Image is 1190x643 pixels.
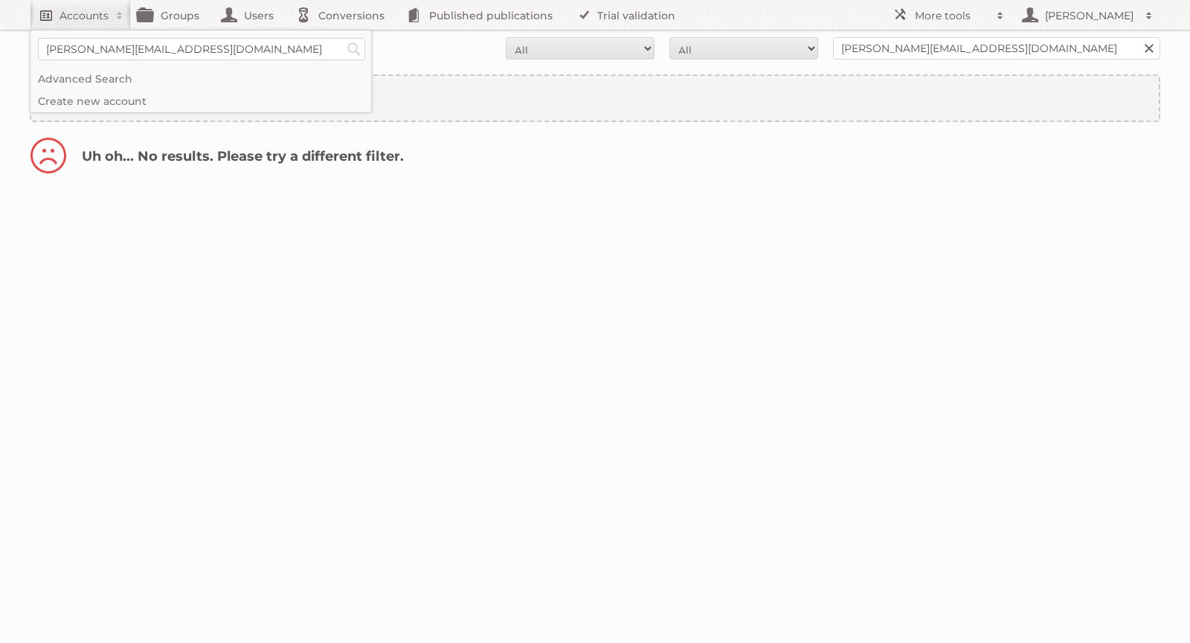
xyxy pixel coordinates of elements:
[915,8,989,23] h2: More tools
[30,68,371,90] a: Advanced Search
[343,38,365,60] input: Search
[30,137,1160,182] h2: Uh oh... No results. Please try a different filter.
[1041,8,1138,23] h2: [PERSON_NAME]
[30,90,371,112] a: Create new account
[59,8,109,23] h2: Accounts
[31,76,1159,121] a: Create new account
